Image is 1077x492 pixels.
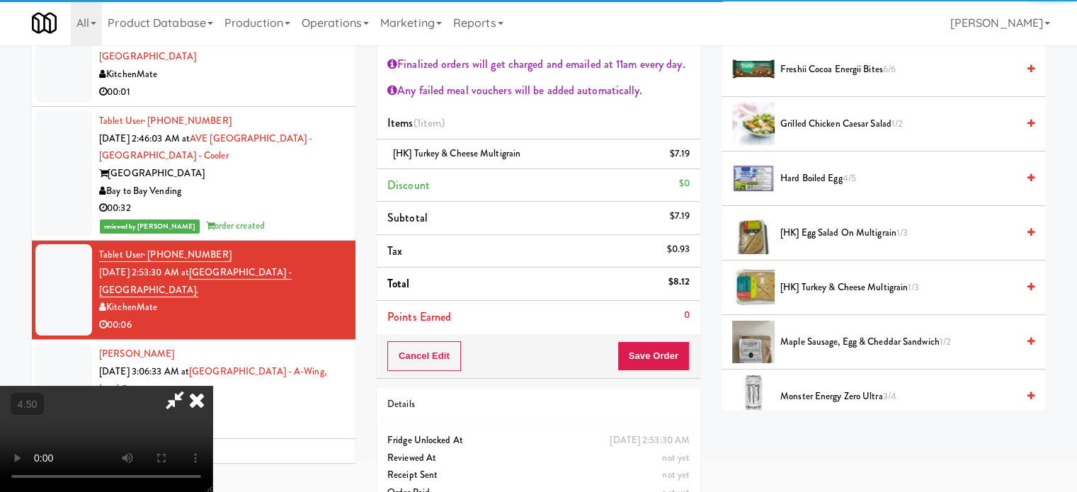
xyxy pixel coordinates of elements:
span: Tax [387,243,402,259]
div: 00:06 [99,316,345,334]
div: $0 [679,175,690,193]
div: Receipt Sent [387,467,690,484]
div: Maple Sausage, Egg & Cheddar Sandwich1/2 [775,333,1035,351]
div: Fridge Unlocked At [387,432,690,450]
span: Maple Sausage, Egg & Cheddar Sandwich [780,333,1017,351]
div: 00:12 [99,416,345,433]
span: [HK] Egg Salad on Multigrain [780,224,1017,242]
div: KitchenMate [99,299,345,316]
span: 1/2 [891,117,903,130]
span: · [PHONE_NUMBER] [143,248,232,261]
span: [DATE] 3:06:33 AM at [99,365,189,378]
div: Monster Energy Zero Ultra3/4 [775,388,1035,406]
button: Cancel Edit [387,341,461,371]
div: Bay to Bay Vending [99,183,345,200]
span: Total [387,275,410,292]
span: Freshii Cocoa Energii Bites [780,61,1017,79]
div: 0 [684,307,690,324]
ng-pluralize: item [421,115,441,131]
li: Tablet User· [PHONE_NUMBER][DATE] 1:50:06 AM at[PERSON_NAME][GEOGRAPHIC_DATA]KitchenMate00:01 [32,8,355,107]
div: $0.93 [667,241,690,258]
a: [GEOGRAPHIC_DATA] - [GEOGRAPHIC_DATA]. [99,265,292,297]
div: Finalized orders will get charged and emailed at 11am every day. [387,54,690,75]
span: Points Earned [387,309,451,325]
span: Subtotal [387,210,428,226]
span: Discount [387,177,430,193]
span: (1 ) [414,115,445,131]
span: 1/2 [940,335,951,348]
span: 6/6 [883,62,896,76]
li: [PERSON_NAME][DATE] 3:06:33 AM at[GEOGRAPHIC_DATA] - A-Wing, Level 0KitchenMate00:12 [32,340,355,439]
span: [HK] Turkey & Cheese Multigrain [393,147,520,160]
span: 1/3 [908,280,919,294]
img: Micromart [32,11,57,35]
div: Details [387,396,690,413]
button: Save Order [617,341,690,371]
span: order created [206,219,265,232]
span: [DATE] 2:53:30 AM at [99,265,189,279]
a: AVE [GEOGRAPHIC_DATA] - [GEOGRAPHIC_DATA] - Cooler [99,132,312,163]
span: not yet [662,451,690,464]
span: · [PHONE_NUMBER] [143,114,232,127]
div: $7.19 [670,145,690,163]
a: [PERSON_NAME] [99,347,174,360]
span: 3/4 [883,389,896,403]
div: KitchenMate [99,398,345,416]
div: [DATE] 2:53:30 AM [610,432,690,450]
div: [HK] Egg Salad on Multigrain1/3 [775,224,1035,242]
span: Items [387,115,445,131]
span: Hard Boiled Egg [780,170,1017,188]
span: 4/5 [843,171,856,185]
div: Grilled Chicken Caesar Salad1/2 [775,115,1035,133]
span: not yet [662,468,690,481]
a: Tablet User· [PHONE_NUMBER] [99,248,232,262]
div: $7.19 [670,207,690,225]
div: Hard Boiled Egg4/5 [775,170,1035,188]
div: 00:01 [99,84,345,101]
span: Grilled Chicken Caesar Salad [780,115,1017,133]
div: Any failed meal vouchers will be added automatically. [387,80,690,101]
div: KitchenMate [99,66,345,84]
span: [DATE] 1:50:06 AM at [99,33,188,46]
div: $8.12 [668,273,690,291]
span: [DATE] 2:46:03 AM at [99,132,190,145]
span: Monster Energy Zero Ultra [780,388,1017,406]
a: [GEOGRAPHIC_DATA] - A-Wing, Level 0 [99,365,326,396]
span: [HK] Turkey & Cheese Multigrain [780,279,1017,297]
div: [GEOGRAPHIC_DATA] [99,165,345,183]
li: Tablet User· [PHONE_NUMBER][DATE] 2:46:03 AM atAVE [GEOGRAPHIC_DATA] - [GEOGRAPHIC_DATA] - Cooler... [32,107,355,241]
div: Freshii Cocoa Energii Bites6/6 [775,61,1035,79]
div: 00:32 [99,200,345,217]
li: Tablet User· [PHONE_NUMBER][DATE] 2:53:30 AM at[GEOGRAPHIC_DATA] - [GEOGRAPHIC_DATA].KitchenMate0... [32,241,355,340]
span: 1/3 [896,226,908,239]
div: Reviewed At [387,450,690,467]
div: [HK] Turkey & Cheese Multigrain1/3 [775,279,1035,297]
a: Tablet User· [PHONE_NUMBER] [99,114,232,127]
span: reviewed by [PERSON_NAME] [100,219,200,234]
